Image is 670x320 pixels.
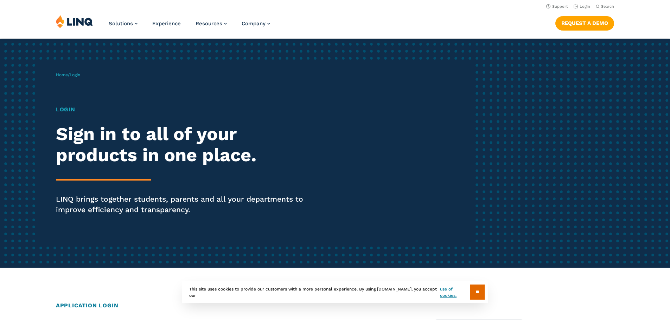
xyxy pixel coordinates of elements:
[56,72,68,77] a: Home
[56,124,314,166] h2: Sign in to all of your products in one place.
[601,4,614,9] span: Search
[109,20,133,27] span: Solutions
[242,20,266,27] span: Company
[555,15,614,30] nav: Button Navigation
[56,105,314,114] h1: Login
[242,20,270,27] a: Company
[152,20,181,27] a: Experience
[555,16,614,30] a: Request a Demo
[596,4,614,9] button: Open Search Bar
[440,286,470,299] a: use of cookies.
[196,20,227,27] a: Resources
[56,15,93,28] img: LINQ | K‑12 Software
[70,72,80,77] span: Login
[109,15,270,38] nav: Primary Navigation
[546,4,568,9] a: Support
[182,281,488,303] div: This site uses cookies to provide our customers with a more personal experience. By using [DOMAIN...
[196,20,222,27] span: Resources
[56,194,314,215] p: LINQ brings together students, parents and all your departments to improve efficiency and transpa...
[574,4,590,9] a: Login
[109,20,138,27] a: Solutions
[56,72,80,77] span: /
